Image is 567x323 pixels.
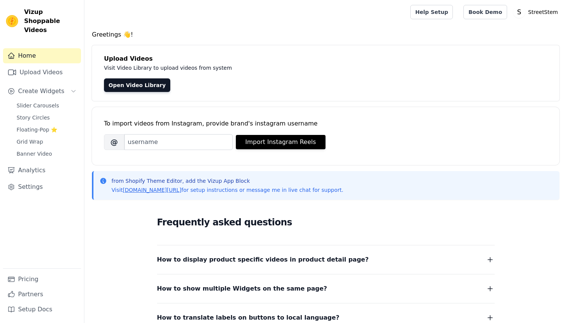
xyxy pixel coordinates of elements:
a: Open Video Library [104,78,170,92]
a: Book Demo [463,5,507,19]
a: Banner Video [12,148,81,159]
button: S StreetStem [513,5,561,19]
a: Grid Wrap [12,136,81,147]
a: Upload Videos [3,65,81,80]
a: Help Setup [410,5,453,19]
a: [DOMAIN_NAME][URL] [123,187,182,193]
span: Create Widgets [18,87,64,96]
p: Visit for setup instructions or message me in live chat for support. [112,186,343,194]
span: Slider Carousels [17,102,59,109]
a: Setup Docs [3,302,81,317]
button: How to translate labels on buttons to local language? [157,312,495,323]
p: StreetStem [525,5,561,19]
span: Story Circles [17,114,50,121]
a: Partners [3,287,81,302]
h2: Frequently asked questions [157,215,495,230]
a: Pricing [3,272,81,287]
button: Import Instagram Reels [236,135,326,149]
a: Analytics [3,163,81,178]
a: Floating-Pop ⭐ [12,124,81,135]
button: How to show multiple Widgets on the same page? [157,283,495,294]
h4: Greetings 👋! [92,30,559,39]
div: To import videos from Instagram, provide brand's instagram username [104,119,547,128]
span: How to show multiple Widgets on the same page? [157,283,327,294]
span: How to display product specific videos in product detail page? [157,254,369,265]
p: from Shopify Theme Editor, add the Vizup App Block [112,177,343,185]
a: Story Circles [12,112,81,123]
span: Vizup Shoppable Videos [24,8,78,35]
span: Banner Video [17,150,52,158]
input: username [124,134,233,150]
span: Grid Wrap [17,138,43,145]
span: @ [104,134,124,150]
span: How to translate labels on buttons to local language? [157,312,339,323]
h4: Upload Videos [104,54,547,63]
a: Settings [3,179,81,194]
button: Create Widgets [3,84,81,99]
img: Vizup [6,15,18,27]
a: Slider Carousels [12,100,81,111]
text: S [517,8,521,16]
p: Visit Video Library to upload videos from system [104,63,442,72]
span: Floating-Pop ⭐ [17,126,57,133]
button: How to display product specific videos in product detail page? [157,254,495,265]
a: Home [3,48,81,63]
